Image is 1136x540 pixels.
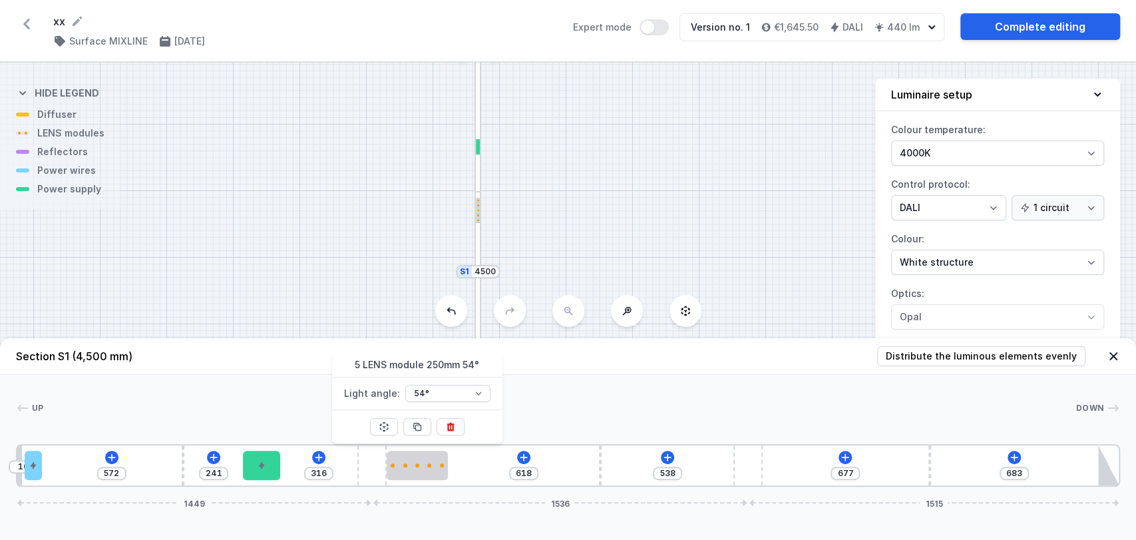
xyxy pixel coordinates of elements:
button: Rename project [71,15,84,28]
button: Delete item [437,418,465,435]
div: Version no. 1 [691,21,750,34]
h4: Section S1 [16,348,132,364]
input: Dimension [mm] [203,468,224,479]
button: Center [370,418,398,435]
select: Colour: [891,250,1104,275]
span: Down [1076,403,1104,413]
input: Dimension [mm] [513,468,534,479]
h4: €1,645.50 [774,21,819,34]
span: 1515 [920,499,948,507]
div: Hole for power supply cable [25,451,42,480]
input: Dimension [mm] [101,468,122,479]
h4: 440 lm [887,21,920,34]
button: Add element [517,451,530,464]
button: Add element [839,451,852,464]
button: Add element [1008,451,1021,464]
span: Distribute the luminous elements evenly [886,350,1077,363]
button: Add element [207,451,220,464]
span: (4,500 mm) [72,350,132,363]
select: Control protocol: [1012,195,1104,220]
a: Complete editing [960,13,1120,40]
h4: DALI [843,21,863,34]
label: Colour: [891,228,1104,275]
h4: [DATE] [174,35,205,48]
input: Dimension [mm] [835,468,856,479]
input: Dimension [mm] [13,461,34,472]
button: Version no. 1€1,645.50DALI440 lm [679,13,944,41]
label: Colour temperature: [891,119,1104,166]
h4: Surface MIXLINE [69,35,148,48]
span: 1449 [178,499,210,507]
h4: Hide legend [35,87,99,100]
button: Add element [661,451,674,464]
div: 5 LENS module 250mm 54° [387,451,448,480]
button: Distribute the luminous elements evenly [877,346,1085,366]
button: Add element [105,451,118,464]
span: Up [32,403,44,413]
span: 1536 [545,499,574,507]
button: Add element [312,451,325,464]
span: Light angle : [344,383,400,404]
input: Dimension [mm] [1004,468,1025,479]
form: xx [53,13,557,29]
select: Light angle: [405,385,490,402]
span: 5 LENS module 250mm 54° [332,353,502,378]
input: Dimension [mm] [474,266,496,277]
div: DALI Driver - up to 5W [243,451,280,480]
h4: Luminaire setup [891,87,972,103]
select: Optics: [891,304,1104,330]
label: Expert mode [573,19,669,35]
button: Luminaire setup [875,79,1120,111]
label: Optics: [891,283,1104,330]
button: Duplicate [403,418,431,435]
button: Hide legend [16,76,99,108]
select: Colour temperature: [891,140,1104,166]
input: Dimension [mm] [657,468,678,479]
input: Dimension [mm] [308,468,329,479]
button: Expert mode [640,19,669,35]
select: Control protocol: [891,195,1006,220]
label: Control protocol: [891,174,1104,220]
